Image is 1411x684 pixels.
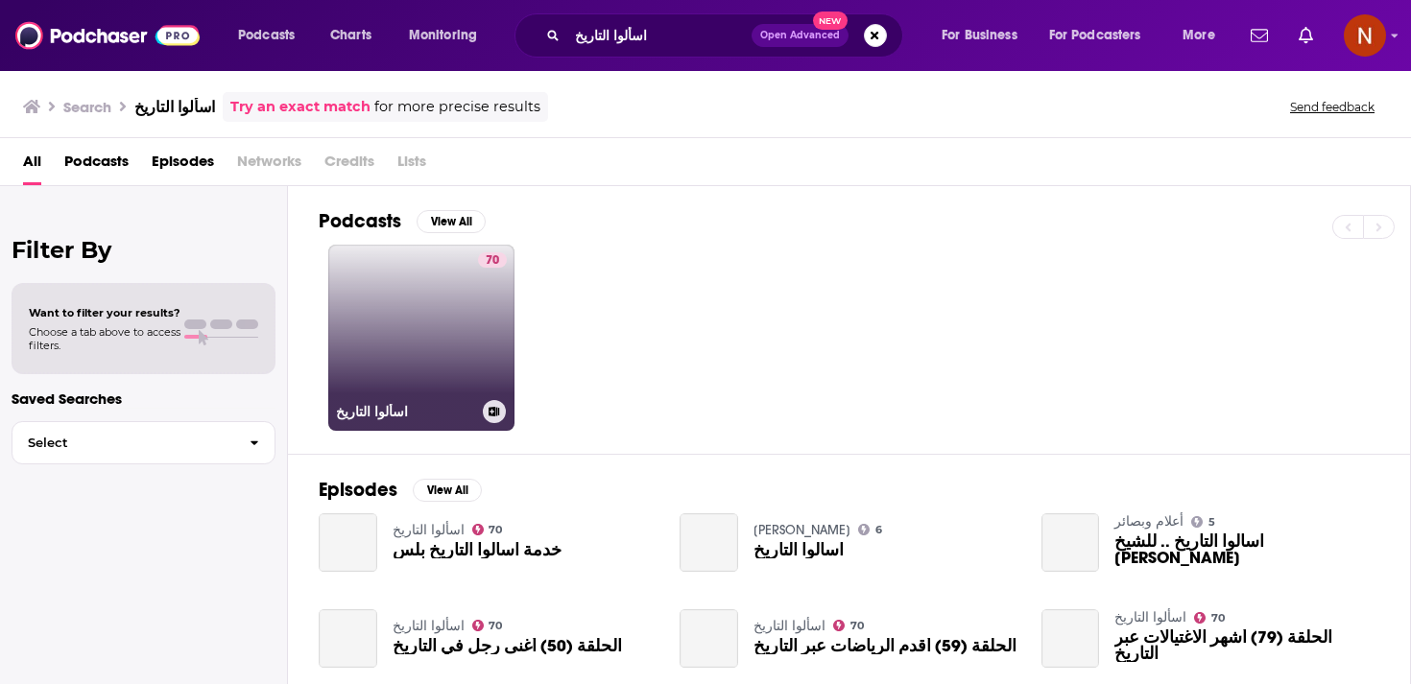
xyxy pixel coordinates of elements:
[336,404,475,420] h3: اسألوا التاريخ
[417,210,486,233] button: View All
[238,22,295,49] span: Podcasts
[680,513,738,572] a: اسألوا التاريخ
[833,620,864,631] a: 70
[472,620,503,631] a: 70
[230,96,371,118] a: Try an exact match
[813,12,848,30] span: New
[760,31,840,40] span: Open Advanced
[1191,516,1215,528] a: 5
[319,478,482,502] a: EpisodesView All
[324,146,374,185] span: Credits
[134,98,215,116] h3: اسألوا التاريخ
[472,524,503,535] a: 70
[1114,609,1186,625] a: اسألوا التاريخ
[680,609,738,668] a: الحلقة (59) أقدم الرياضات عبر التاريخ
[850,622,864,630] span: 70
[1344,14,1386,57] span: Logged in as AdelNBM
[319,478,397,502] h2: Episodes
[413,479,482,502] button: View All
[1211,614,1225,623] span: 70
[328,245,514,431] a: 70اسألوا التاريخ
[1114,533,1379,566] a: اسألوا التاريخ .. للشيخ ناصر الأحمد
[753,542,844,558] a: اسألوا التاريخ
[1183,22,1215,49] span: More
[753,618,825,634] a: اسألوا التاريخ
[478,252,507,268] a: 70
[1169,20,1239,51] button: open menu
[63,98,111,116] h3: Search
[319,513,377,572] a: خدمة اسألوا التاريخ بلس
[1344,14,1386,57] img: User Profile
[319,609,377,668] a: الحلقة (50) أغنى رجل في التاريخ
[29,306,180,319] span: Want to filter your results?
[64,146,129,185] a: Podcasts
[1344,14,1386,57] button: Show profile menu
[928,20,1041,51] button: open menu
[1114,629,1379,662] a: الحلقة (79) أشهر الاغتيالات عبر التاريخ
[1114,513,1184,530] a: أعلام وبصائر
[1114,533,1379,566] span: اسألوا التاريخ .. للشيخ [PERSON_NAME]
[15,17,200,54] img: Podchaser - Follow, Share and Rate Podcasts
[395,20,502,51] button: open menu
[330,22,371,49] span: Charts
[1041,609,1100,668] a: الحلقة (79) أشهر الاغتيالات عبر التاريخ
[1049,22,1141,49] span: For Podcasters
[1284,99,1380,115] button: Send feedback
[489,622,502,630] span: 70
[397,146,426,185] span: Lists
[567,20,752,51] input: Search podcasts, credits, & more...
[12,236,275,264] h2: Filter By
[875,526,882,534] span: 6
[23,146,41,185] a: All
[12,436,234,449] span: Select
[152,146,214,185] a: Episodes
[409,22,477,49] span: Monitoring
[237,146,301,185] span: Networks
[1037,20,1169,51] button: open menu
[225,20,320,51] button: open menu
[393,618,465,634] a: اسألوا التاريخ
[1194,612,1225,624] a: 70
[753,522,850,538] a: الشيخ ناصر الأحمد
[1243,19,1276,52] a: Show notifications dropdown
[1291,19,1321,52] a: Show notifications dropdown
[374,96,540,118] span: for more precise results
[393,638,622,654] a: الحلقة (50) أغنى رجل في التاريخ
[858,524,882,535] a: 6
[12,389,275,408] p: Saved Searches
[318,20,383,51] a: Charts
[393,542,562,558] a: خدمة اسألوا التاريخ بلس
[12,421,275,464] button: Select
[942,22,1017,49] span: For Business
[393,522,465,538] a: اسألوا التاريخ
[486,251,499,271] span: 70
[489,526,502,534] span: 70
[752,24,849,47] button: Open AdvancedNew
[533,13,921,58] div: Search podcasts, credits, & more...
[1041,513,1100,572] a: اسألوا التاريخ .. للشيخ ناصر الأحمد
[1208,518,1215,527] span: 5
[29,325,180,352] span: Choose a tab above to access filters.
[319,209,486,233] a: PodcastsView All
[319,209,401,233] h2: Podcasts
[753,638,1016,654] a: الحلقة (59) أقدم الرياضات عبر التاريخ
